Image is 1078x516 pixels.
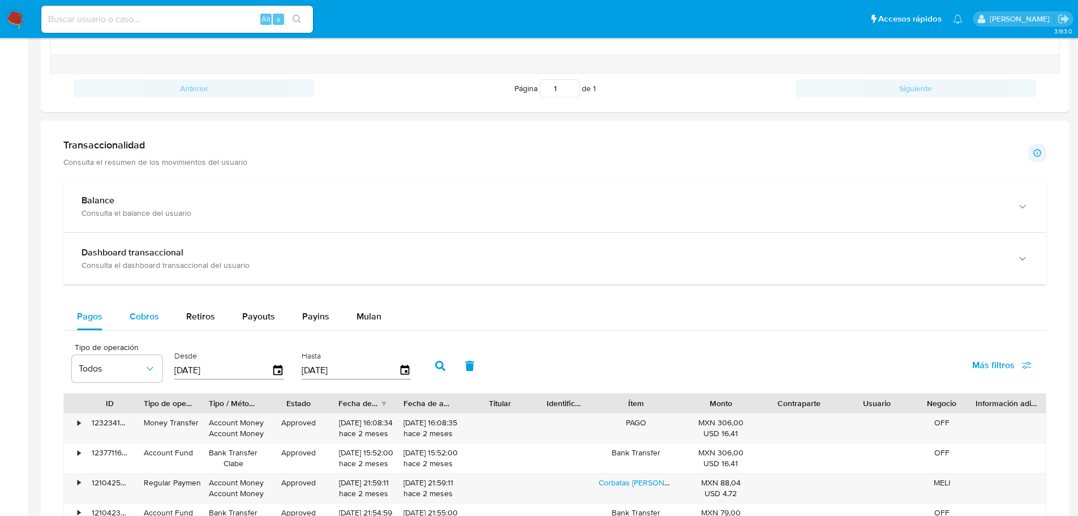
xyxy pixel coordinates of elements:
button: Siguiente [796,79,1036,97]
span: Página de [514,79,596,97]
input: Buscar usuario o caso... [41,12,313,27]
a: Notificaciones [953,14,963,24]
p: alan.sanchez@mercadolibre.com [990,14,1054,24]
span: s [277,14,280,24]
button: Anterior [74,79,314,97]
span: 3.163.0 [1054,27,1072,36]
span: Accesos rápidos [878,13,942,25]
a: Salir [1058,13,1070,25]
span: 1 [593,83,596,94]
span: Alt [261,14,270,24]
button: search-icon [285,11,308,27]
